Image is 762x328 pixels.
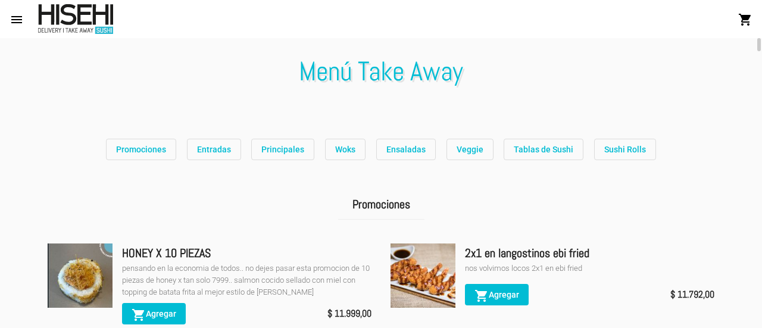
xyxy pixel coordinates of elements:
[604,145,646,154] span: Sushi Rolls
[376,139,436,160] button: Ensaladas
[197,145,231,154] span: Entradas
[261,145,304,154] span: Principales
[504,139,583,160] button: Tablas de Sushi
[465,243,714,263] div: 2x1 en langostinos ebi fried
[738,13,752,27] mat-icon: shopping_cart
[386,145,426,154] span: Ensaladas
[457,145,483,154] span: Veggie
[335,145,355,154] span: Woks
[106,139,176,160] button: Promociones
[594,139,656,160] button: Sushi Rolls
[187,139,241,160] button: Entradas
[122,243,371,263] div: HONEY X 10 PIEZAS
[132,309,176,318] span: Agregar
[465,263,714,274] div: nos volvimos locos 2x1 en ebi fried
[670,286,714,303] span: $ 11.792,00
[122,303,186,324] button: Agregar
[48,243,113,308] img: 2a2e4fc8-76c4-49c3-8e48-03e4afb00aef.jpeg
[465,284,529,305] button: Agregar
[10,13,24,27] mat-icon: menu
[514,145,573,154] span: Tablas de Sushi
[116,145,166,154] span: Promociones
[122,263,371,298] div: pensando en la economia de todos.. no dejes pasar esta promocion de 10 piezas de honey x tan solo...
[327,305,371,322] span: $ 11.999,00
[446,139,494,160] button: Veggie
[251,139,314,160] button: Principales
[132,308,146,322] mat-icon: shopping_cart
[338,189,424,220] h2: Promociones
[325,139,366,160] button: Woks
[474,290,519,299] span: Agregar
[391,243,455,308] img: 36ae70a8-0357-4ab6-9c16-037de2f87b50.jpg
[474,289,489,303] mat-icon: shopping_cart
